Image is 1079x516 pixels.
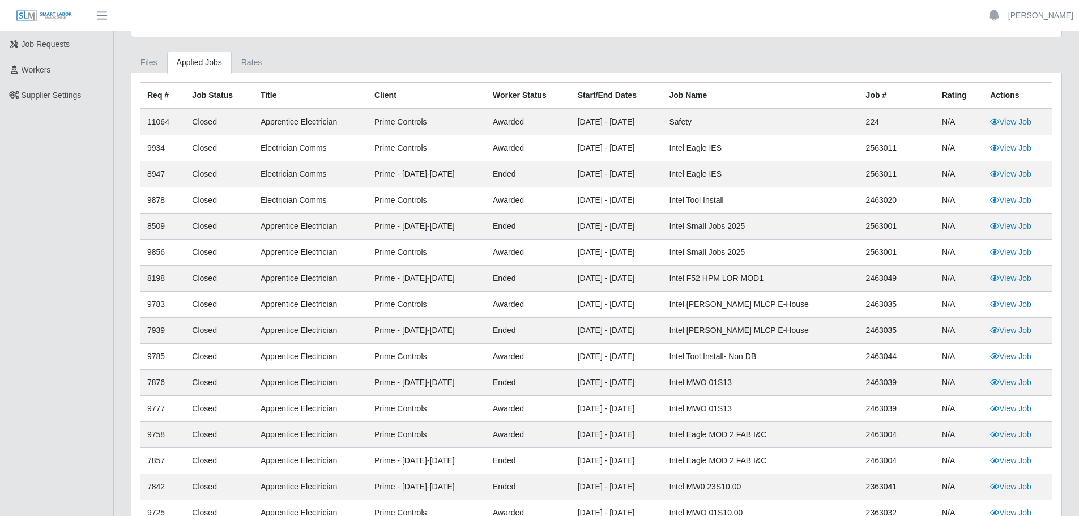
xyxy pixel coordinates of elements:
[131,52,167,74] a: Files
[486,109,571,135] td: awarded
[140,318,185,344] td: 7939
[368,448,486,474] td: Prime - [DATE]-[DATE]
[368,109,486,135] td: Prime Controls
[368,240,486,266] td: Prime Controls
[486,344,571,370] td: awarded
[571,396,663,422] td: [DATE] - [DATE]
[254,474,368,500] td: Apprentice Electrician
[983,83,1052,109] th: Actions
[571,344,663,370] td: [DATE] - [DATE]
[254,83,368,109] th: Title
[859,318,935,344] td: 2463035
[662,240,859,266] td: Intel Small Jobs 2025
[662,135,859,161] td: Intel Eagle IES
[662,344,859,370] td: Intel Tool Install- Non DB
[859,240,935,266] td: 2563001
[935,422,983,448] td: N/A
[935,240,983,266] td: N/A
[1008,10,1073,22] a: [PERSON_NAME]
[140,422,185,448] td: 9758
[486,370,571,396] td: ended
[859,292,935,318] td: 2463035
[859,161,935,187] td: 2563011
[662,292,859,318] td: Intel [PERSON_NAME] MLCP E-House
[486,318,571,344] td: ended
[486,135,571,161] td: awarded
[368,344,486,370] td: Prime Controls
[935,214,983,240] td: N/A
[990,430,1031,439] a: View Job
[990,117,1031,126] a: View Job
[859,135,935,161] td: 2563011
[254,240,368,266] td: Apprentice Electrician
[185,161,254,187] td: Closed
[662,83,859,109] th: Job Name
[368,474,486,500] td: Prime - [DATE]-[DATE]
[368,266,486,292] td: Prime - [DATE]-[DATE]
[571,161,663,187] td: [DATE] - [DATE]
[140,187,185,214] td: 9878
[935,161,983,187] td: N/A
[990,352,1031,361] a: View Job
[185,266,254,292] td: Closed
[185,292,254,318] td: Closed
[859,448,935,474] td: 2463004
[571,448,663,474] td: [DATE] - [DATE]
[662,109,859,135] td: Safety
[662,266,859,292] td: Intel F52 HPM LOR MOD1
[859,266,935,292] td: 2463049
[254,214,368,240] td: Apprentice Electrician
[254,370,368,396] td: Apprentice Electrician
[232,52,272,74] a: Rates
[935,344,983,370] td: N/A
[185,318,254,344] td: Closed
[254,396,368,422] td: Apprentice Electrician
[990,300,1031,309] a: View Job
[935,109,983,135] td: N/A
[140,109,185,135] td: 11064
[254,266,368,292] td: Apprentice Electrician
[486,448,571,474] td: ended
[571,135,663,161] td: [DATE] - [DATE]
[990,482,1031,491] a: View Job
[185,187,254,214] td: Closed
[662,448,859,474] td: Intel Eagle MOD 2 FAB I&C
[486,266,571,292] td: ended
[990,195,1031,204] a: View Job
[22,91,82,100] span: Supplier Settings
[486,187,571,214] td: awarded
[185,396,254,422] td: Closed
[185,422,254,448] td: Closed
[662,214,859,240] td: Intel Small Jobs 2025
[185,214,254,240] td: Closed
[486,240,571,266] td: awarded
[990,456,1031,465] a: View Job
[254,109,368,135] td: Apprentice Electrician
[140,214,185,240] td: 8509
[662,161,859,187] td: Intel Eagle IES
[254,135,368,161] td: Electrician Comms
[990,221,1031,231] a: View Job
[254,187,368,214] td: Electrician Comms
[859,396,935,422] td: 2463039
[185,240,254,266] td: Closed
[571,292,663,318] td: [DATE] - [DATE]
[368,422,486,448] td: Prime Controls
[662,370,859,396] td: Intel MWO 01S13
[140,240,185,266] td: 9856
[185,344,254,370] td: Closed
[662,396,859,422] td: Intel MWO 01S13
[935,292,983,318] td: N/A
[935,266,983,292] td: N/A
[486,396,571,422] td: awarded
[254,422,368,448] td: Apprentice Electrician
[859,370,935,396] td: 2463039
[486,292,571,318] td: awarded
[990,274,1031,283] a: View Job
[990,378,1031,387] a: View Job
[167,52,232,74] a: Applied Jobs
[859,474,935,500] td: 2363041
[990,169,1031,178] a: View Job
[486,214,571,240] td: ended
[254,161,368,187] td: Electrician Comms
